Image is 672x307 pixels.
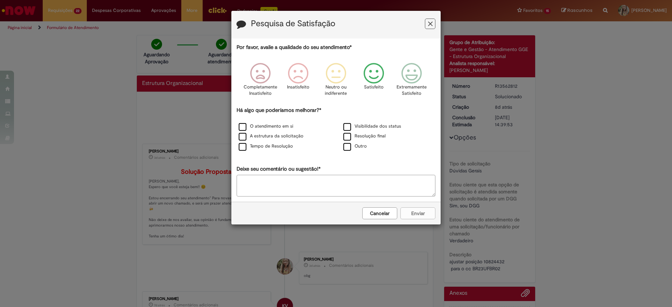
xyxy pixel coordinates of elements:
div: Neutro ou indiferente [318,58,354,106]
p: Satisfeito [364,84,384,91]
label: Visibilidade dos status [343,123,401,130]
label: Outro [343,143,367,150]
p: Extremamente Satisfeito [397,84,427,97]
div: Há algo que poderíamos melhorar?* [237,107,435,152]
label: O atendimento em si [239,123,293,130]
button: Cancelar [362,207,397,219]
p: Neutro ou indiferente [323,84,349,97]
label: Pesquisa de Satisfação [251,19,335,28]
p: Completamente Insatisfeito [244,84,277,97]
div: Completamente Insatisfeito [242,58,278,106]
div: Extremamente Satisfeito [394,58,429,106]
label: Deixe seu comentário ou sugestão!* [237,165,321,173]
div: Satisfeito [356,58,392,106]
p: Insatisfeito [287,84,309,91]
label: A estrutura da solicitação [239,133,303,140]
label: Resolução final [343,133,386,140]
label: Tempo de Resolução [239,143,293,150]
div: Insatisfeito [280,58,316,106]
label: Por favor, avalie a qualidade do seu atendimento* [237,44,352,51]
